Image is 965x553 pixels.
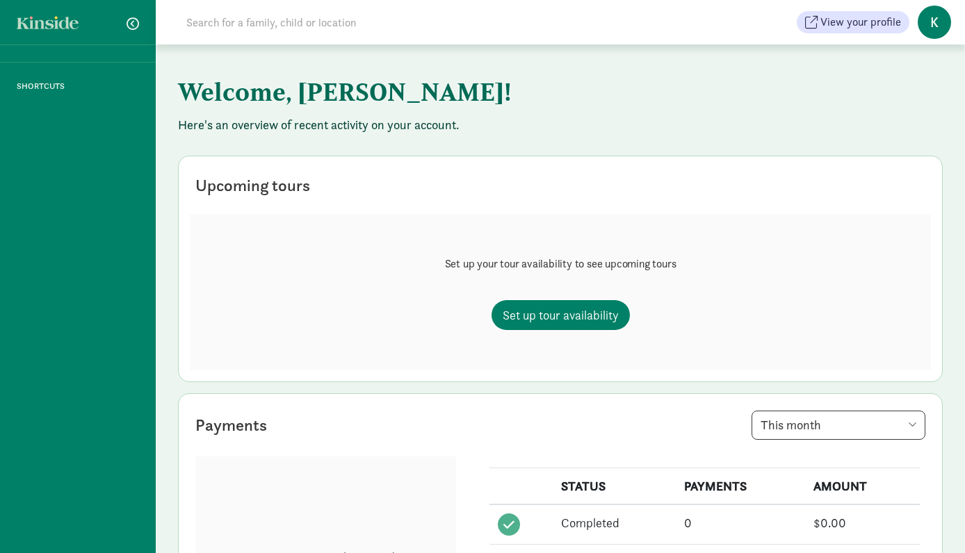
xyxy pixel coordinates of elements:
div: Completed [561,513,667,532]
th: PAYMENTS [676,468,805,505]
div: 0 [684,513,797,532]
span: Set up tour availability [503,306,619,324]
span: k [918,6,951,39]
th: AMOUNT [805,468,920,505]
button: View your profile [797,11,909,33]
div: $0.00 [813,513,911,532]
div: Upcoming tours [195,173,310,198]
input: Search for a family, child or location [178,8,568,36]
th: STATUS [553,468,675,505]
div: Payments [195,413,267,438]
h1: Welcome, [PERSON_NAME]! [178,67,866,117]
a: Set up tour availability [492,300,630,330]
p: Set up your tour availability to see upcoming tours [445,256,676,272]
p: Here's an overview of recent activity on your account. [178,117,943,133]
span: View your profile [820,14,901,31]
